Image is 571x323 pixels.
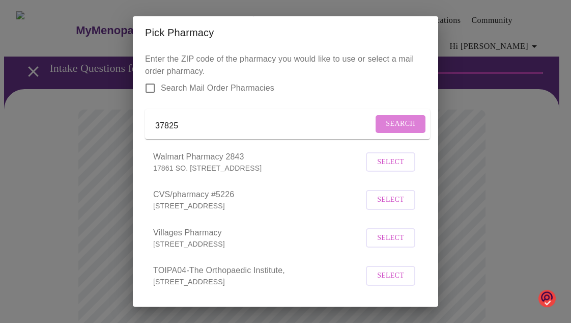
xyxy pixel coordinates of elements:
span: Walmart Pharmacy 2843 [153,151,363,163]
button: Select [366,190,415,210]
p: [STREET_ADDRESS] [153,239,363,249]
span: Select [377,194,404,206]
span: TOIPA04-The Orthopaedic Institute, [153,264,363,277]
img: o1IwAAAABJRU5ErkJggg== [538,289,556,308]
span: Search [386,118,415,130]
p: 17861 SO. [STREET_ADDRESS] [153,163,363,173]
p: Enter the ZIP code of the pharmacy you would like to use or select a mail order pharmacy. [145,53,426,299]
span: Villages Pharmacy [153,227,363,239]
button: Search [376,115,425,133]
span: Select [377,232,404,245]
button: Select [366,152,415,172]
span: Select [377,270,404,282]
h2: Pick Pharmacy [145,24,426,41]
input: Send a message to your care team [155,118,373,134]
span: Select [377,156,404,169]
p: [STREET_ADDRESS] [153,201,363,211]
span: Search Mail Order Pharmacies [161,82,274,94]
button: Select [366,228,415,248]
p: [STREET_ADDRESS] [153,277,363,287]
span: CVS/pharmacy #5226 [153,189,363,201]
button: Select [366,266,415,286]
